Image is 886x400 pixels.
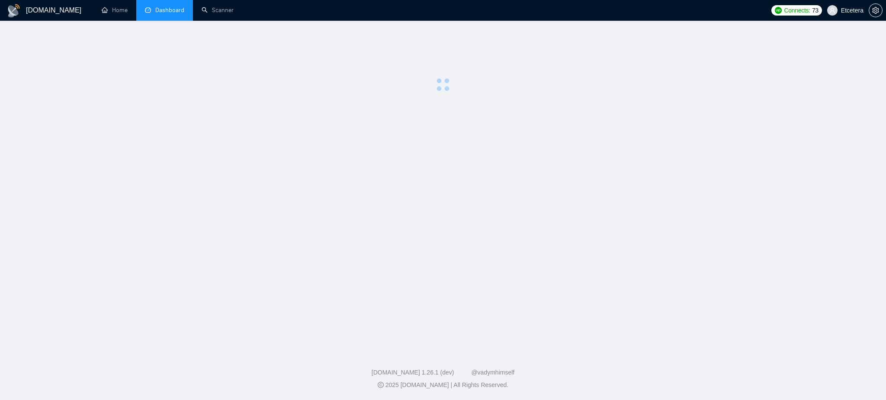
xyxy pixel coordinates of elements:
span: dashboard [145,7,151,13]
img: logo [7,4,21,18]
span: copyright [378,382,384,388]
span: 73 [812,6,819,15]
a: @vadymhimself [471,369,514,376]
span: Dashboard [155,6,184,14]
a: [DOMAIN_NAME] 1.26.1 (dev) [372,369,454,376]
span: user [829,7,835,13]
img: upwork-logo.png [775,7,782,14]
button: setting [869,3,883,17]
div: 2025 [DOMAIN_NAME] | All Rights Reserved. [7,381,879,390]
a: setting [869,7,883,14]
span: setting [869,7,882,14]
a: homeHome [102,6,128,14]
span: Connects: [784,6,810,15]
a: searchScanner [202,6,234,14]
